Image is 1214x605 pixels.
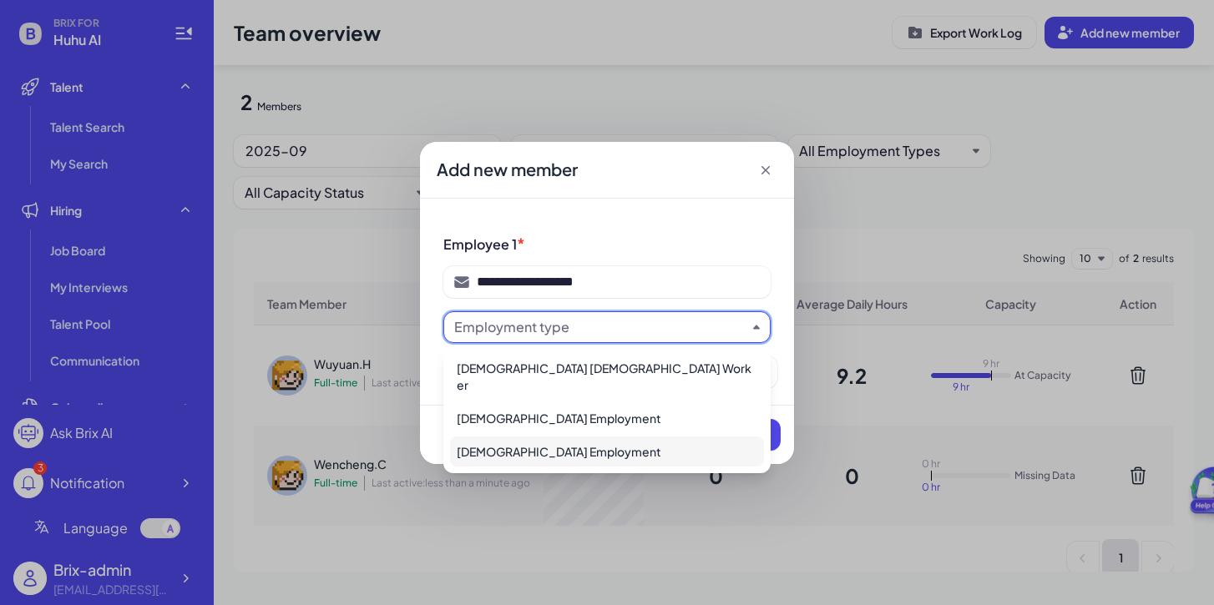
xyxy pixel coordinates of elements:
div: [DEMOGRAPHIC_DATA] Employment [450,436,764,466]
span: Add new member [437,158,578,181]
div: [DEMOGRAPHIC_DATA] [DEMOGRAPHIC_DATA] Worker [450,353,764,400]
span: Employee 1 [443,235,517,253]
div: [DEMOGRAPHIC_DATA] Employment [450,403,764,433]
button: Employment type [454,317,746,337]
div: Employment type [454,317,569,337]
